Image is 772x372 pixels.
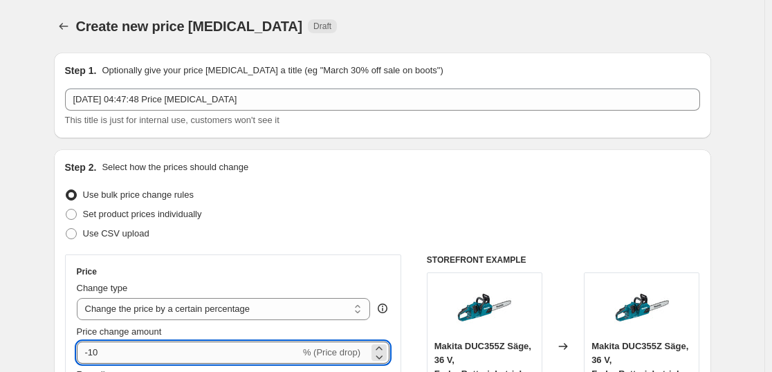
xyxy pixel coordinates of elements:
[83,189,194,200] span: Use bulk price change rules
[614,280,670,335] img: 51KmjndP5BL_80x.jpg
[102,160,248,174] p: Select how the prices should change
[77,266,97,277] h3: Price
[65,115,279,125] span: This title is just for internal use, customers won't see it
[83,209,202,219] span: Set product prices individually
[303,347,360,357] span: % (Price drop)
[65,64,97,77] h2: Step 1.
[77,283,128,293] span: Change type
[54,17,73,36] button: Price change jobs
[77,342,300,364] input: -15
[457,280,512,335] img: 51KmjndP5BL_80x.jpg
[76,19,303,34] span: Create new price [MEDICAL_DATA]
[77,326,162,337] span: Price change amount
[376,301,389,315] div: help
[65,89,700,111] input: 30% off holiday sale
[313,21,331,32] span: Draft
[102,64,443,77] p: Optionally give your price [MEDICAL_DATA] a title (eg "March 30% off sale on boots")
[65,160,97,174] h2: Step 2.
[83,228,149,239] span: Use CSV upload
[427,254,700,266] h6: STOREFRONT EXAMPLE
